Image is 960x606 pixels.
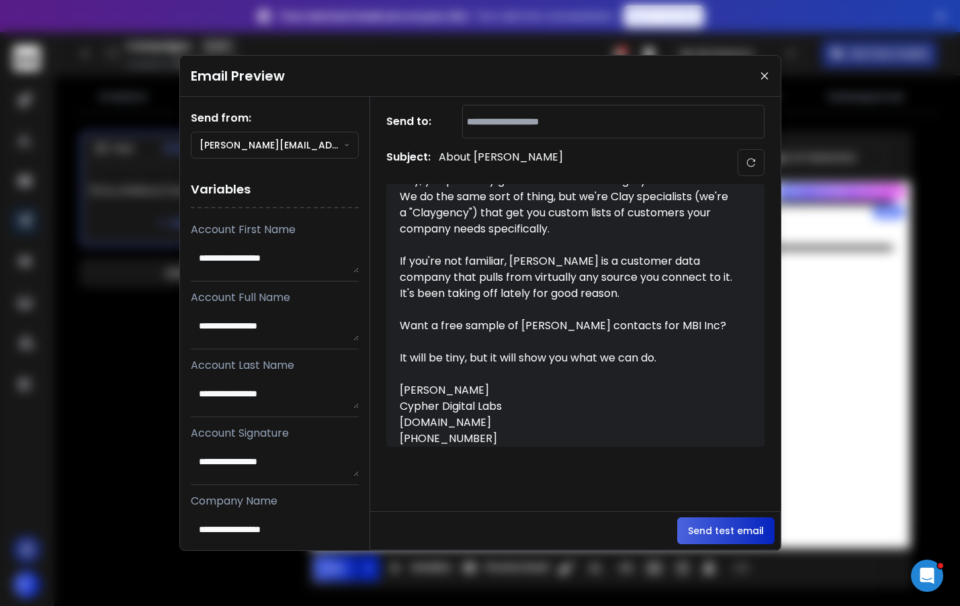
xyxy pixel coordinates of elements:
h1: Send from: [191,110,359,126]
iframe: Intercom live chat [911,560,943,592]
p: Account Signature [191,425,359,441]
p: Account Last Name [191,357,359,374]
h1: Email Preview [191,67,285,85]
div: Hey, you probably get a lot of emails asking if you want leads. We do the same sort of thing, but... [400,173,736,447]
p: Account Full Name [191,290,359,306]
p: Account First Name [191,222,359,238]
button: Send test email [677,517,775,544]
p: Company Name [191,493,359,509]
div: [PERSON_NAME] Cypher Digital Labs [DOMAIN_NAME] [PHONE_NUMBER] [400,382,736,447]
h1: Subject: [386,149,431,176]
h1: Send to: [386,114,440,130]
p: [PERSON_NAME][EMAIL_ADDRESS][PERSON_NAME][DOMAIN_NAME] [200,138,345,152]
p: About [PERSON_NAME] [439,149,563,176]
h1: Variables [191,172,359,208]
